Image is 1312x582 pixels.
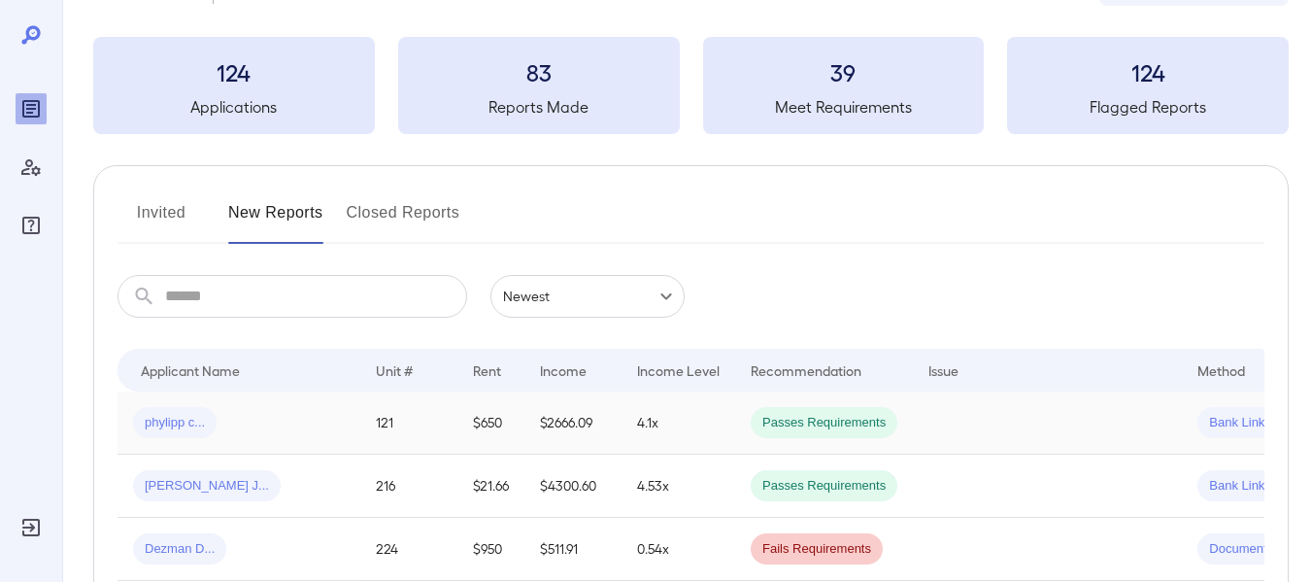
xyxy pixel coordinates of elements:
[1197,359,1245,382] div: Method
[398,95,680,119] h5: Reports Made
[703,56,985,87] h3: 39
[751,359,861,382] div: Recommendation
[133,540,226,559] span: Dezman D...
[133,414,217,432] span: phylipp c...
[93,37,1289,134] summary: 124Applications83Reports Made39Meet Requirements124Flagged Reports
[637,359,720,382] div: Income Level
[457,455,524,518] td: $21.66
[93,56,375,87] h3: 124
[524,392,622,455] td: $2666.09
[622,518,735,581] td: 0.54x
[751,414,897,432] span: Passes Requirements
[524,455,622,518] td: $4300.60
[16,512,47,543] div: Log Out
[1007,56,1289,87] h3: 124
[398,56,680,87] h3: 83
[928,359,959,382] div: Issue
[16,152,47,183] div: Manage Users
[228,197,323,244] button: New Reports
[376,359,413,382] div: Unit #
[1197,414,1276,432] span: Bank Link
[16,93,47,124] div: Reports
[360,518,457,581] td: 224
[1007,95,1289,119] h5: Flagged Reports
[524,518,622,581] td: $511.91
[16,210,47,241] div: FAQ
[360,392,457,455] td: 121
[490,275,685,318] div: Newest
[457,518,524,581] td: $950
[540,359,587,382] div: Income
[622,392,735,455] td: 4.1x
[457,392,524,455] td: $650
[141,359,240,382] div: Applicant Name
[360,455,457,518] td: 216
[751,477,897,496] span: Passes Requirements
[1197,477,1276,496] span: Bank Link
[118,197,205,244] button: Invited
[473,359,504,382] div: Rent
[751,540,883,559] span: Fails Requirements
[133,477,281,496] span: [PERSON_NAME] J...
[622,455,735,518] td: 4.53x
[703,95,985,119] h5: Meet Requirements
[93,95,375,119] h5: Applications
[347,197,460,244] button: Closed Reports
